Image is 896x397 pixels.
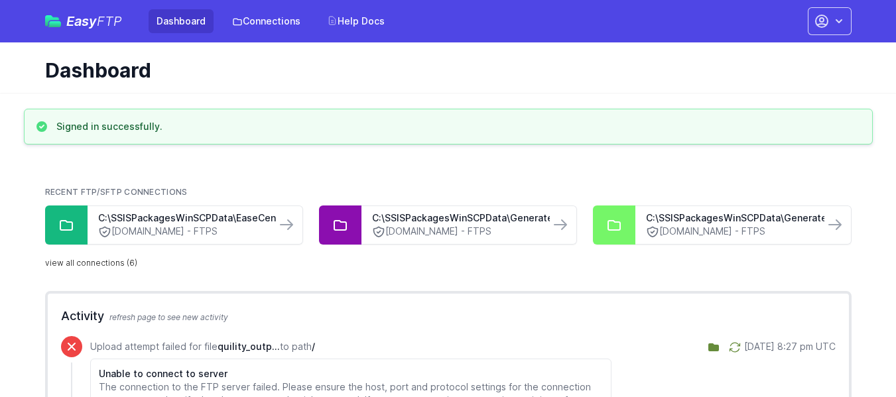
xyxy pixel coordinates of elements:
a: Help Docs [319,9,393,33]
span: refresh page to see new activity [109,312,228,322]
span: / [312,341,315,352]
h3: Signed in successfully. [56,120,162,133]
h2: Recent FTP/SFTP Connections [45,187,852,198]
a: C:\SSISPackagesWinSCPData\EaseCentralConvert\Re... [98,211,265,225]
a: [DOMAIN_NAME] - FTPS [372,225,539,239]
p: Upload attempt failed for file to path [90,340,612,353]
h2: Activity [61,307,836,325]
a: Connections [224,9,308,33]
a: [DOMAIN_NAME] - FTPS [646,225,813,239]
a: view all connections (6) [45,258,137,268]
img: easyftp_logo.png [45,15,61,27]
span: quility_output_11022023.csv [218,341,280,352]
a: EasyFTP [45,15,122,28]
span: FTP [97,13,122,29]
a: [DOMAIN_NAME] - FTPS [98,225,265,239]
a: Dashboard [149,9,214,33]
span: Easy [66,15,122,28]
a: C:\SSISPackagesWinSCPData\Generate Reports To F... [372,211,539,225]
div: [DATE] 8:27 pm UTC [744,340,836,353]
h6: Unable to connect to server [99,367,604,380]
a: C:\SSISPackagesWinSCPData\Generate Reports To F... [646,211,813,225]
h1: Dashboard [45,58,841,82]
